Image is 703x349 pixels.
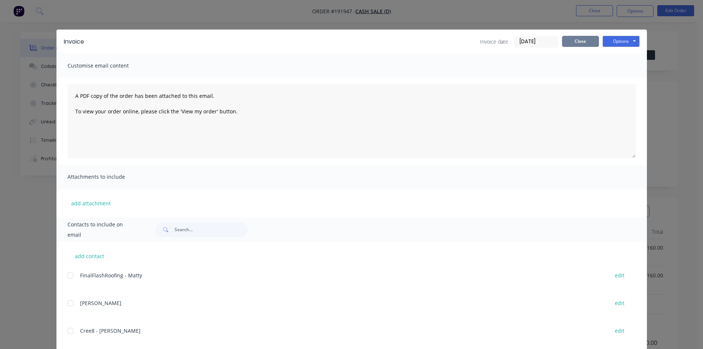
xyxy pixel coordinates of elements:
span: FinalFlashRoofing - Matty [80,272,142,279]
button: Close [562,36,599,47]
button: Options [603,36,640,47]
button: edit [610,326,629,336]
div: Invoice [64,37,84,46]
span: Attachments to include [68,172,149,182]
input: Search... [175,222,248,237]
span: Contacts to include on email [68,219,137,240]
span: Customise email content [68,61,149,71]
span: [PERSON_NAME] [80,300,121,307]
button: edit [610,270,629,280]
button: add attachment [68,198,114,209]
textarea: A PDF copy of the order has been attached to this email. To view your order online, please click ... [68,84,636,158]
button: edit [610,298,629,308]
span: Cree8 - [PERSON_NAME] [80,327,141,334]
span: Invoice date [480,38,508,45]
button: add contact [68,250,112,261]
